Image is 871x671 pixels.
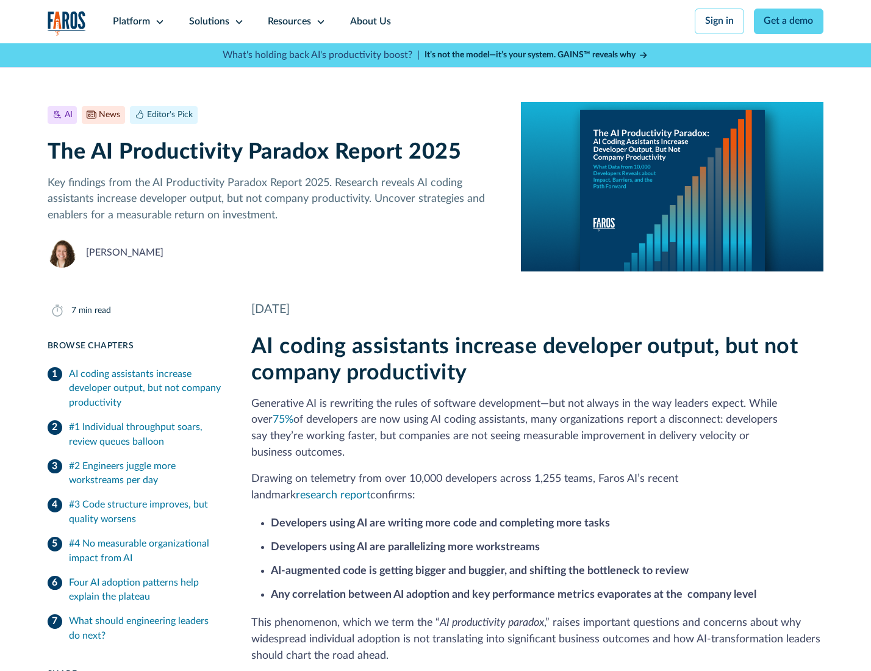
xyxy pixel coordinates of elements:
[48,532,222,571] a: #4 No measurable organizational impact from AI
[251,615,824,664] p: This phenomenon, which we term the “ ,” raises important questions and concerns about why widespr...
[48,571,222,610] a: Four AI adoption patterns help explain the plateau
[189,15,229,29] div: Solutions
[65,109,73,121] div: AI
[271,589,756,600] strong: Any correlation between AI adoption and key performance metrics evaporates at the company level
[273,414,293,425] a: 75%
[48,11,87,36] img: Logo of the analytics and reporting company Faros.
[251,334,824,386] h2: AI coding assistants increase developer output, but not company productivity
[271,542,540,552] strong: Developers using AI are parallelizing more workstreams
[251,301,824,319] div: [DATE]
[48,609,222,648] a: What should engineering leaders do next?
[147,109,193,121] div: Editor's Pick
[48,340,222,353] div: Browse Chapters
[69,459,222,489] div: #2 Engineers juggle more workstreams per day
[69,576,222,605] div: Four AI adoption patterns help explain the plateau
[425,49,649,62] a: It’s not the model—it’s your system. GAINS™ reveals why
[223,48,420,63] p: What's holding back AI's productivity boost? |
[69,498,222,527] div: #3 Code structure improves, but quality worsens
[86,246,163,260] div: [PERSON_NAME]
[251,396,824,461] p: Generative AI is rewriting the rules of software development—but not always in the way leaders ex...
[113,15,150,29] div: Platform
[695,9,744,34] a: Sign in
[48,175,502,224] p: Key findings from the AI Productivity Paradox Report 2025. Research reveals AI coding assistants ...
[48,493,222,532] a: #3 Code structure improves, but quality worsens
[79,304,111,317] div: min read
[251,471,824,504] p: Drawing on telemetry from over 10,000 developers across 1,255 teams, Faros AI’s recent landmark c...
[48,415,222,454] a: #1 Individual throughput soars, review queues balloon
[268,15,311,29] div: Resources
[271,565,689,576] strong: AI-augmented code is getting bigger and buggier, and shifting the bottleneck to review
[69,367,222,411] div: AI coding assistants increase developer output, but not company productivity
[271,518,610,528] strong: Developers using AI are writing more code and completing more tasks
[48,239,77,268] img: Neely Dunlap
[69,420,222,450] div: #1 Individual throughput soars, review queues balloon
[440,617,544,628] em: AI productivity paradox
[48,454,222,493] a: #2 Engineers juggle more workstreams per day
[69,614,222,644] div: What should engineering leaders do next?
[754,9,824,34] a: Get a demo
[296,490,370,500] a: research report
[99,109,120,121] div: News
[69,537,222,566] div: #4 No measurable organizational impact from AI
[48,362,222,415] a: AI coding assistants increase developer output, but not company productivity
[48,139,502,165] h1: The AI Productivity Paradox Report 2025
[48,11,87,36] a: home
[425,51,636,59] strong: It’s not the model—it’s your system. GAINS™ reveals why
[71,304,76,317] div: 7
[521,102,823,271] img: A report cover on a blue background. The cover reads:The AI Productivity Paradox: AI Coding Assis...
